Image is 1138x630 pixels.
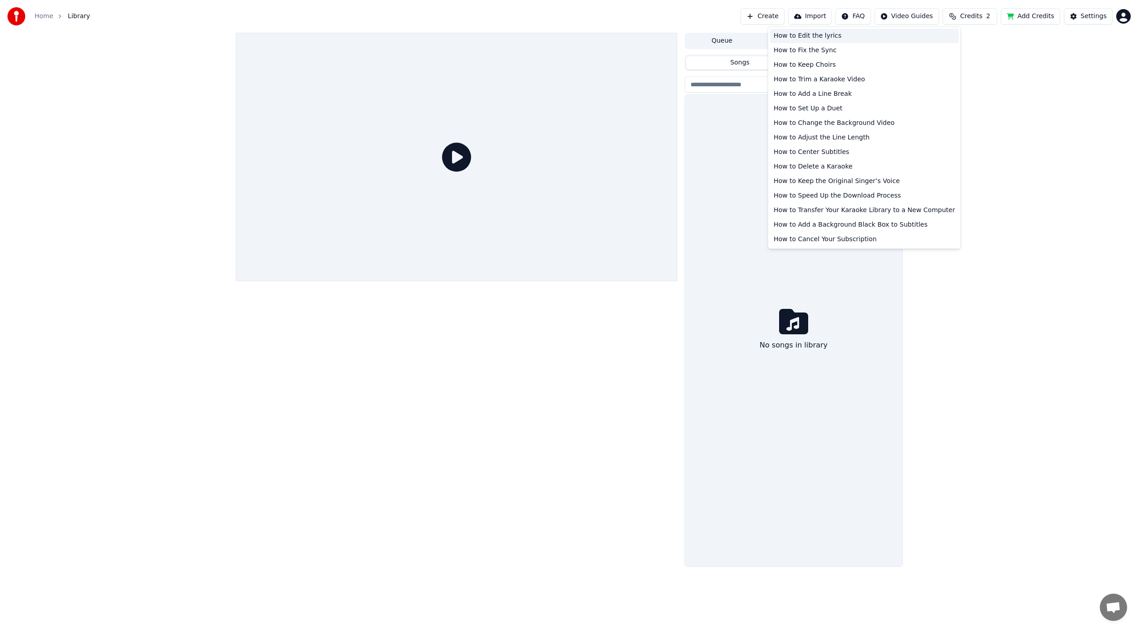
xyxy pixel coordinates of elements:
[770,130,959,145] div: How to Adjust the Line Length
[770,29,959,43] div: How to Edit the lyrics
[770,101,959,116] div: How to Set Up a Duet
[770,203,959,218] div: How to Transfer Your Karaoke Library to a New Computer
[770,159,959,174] div: How to Delete a Karaoke
[770,218,959,232] div: How to Add a Background Black Box to Subtitles
[770,232,959,247] div: How to Cancel Your Subscription
[770,87,959,101] div: How to Add a Line Break
[770,43,959,58] div: How to Fix the Sync
[770,116,959,130] div: How to Change the Background Video
[770,145,959,159] div: How to Center Subtitles
[770,58,959,72] div: How to Keep Choirs
[770,174,959,189] div: How to Keep the Original Singer’s Voice
[770,189,959,203] div: How to Speed Up the Download Process
[770,72,959,87] div: How to Trim a Karaoke Video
